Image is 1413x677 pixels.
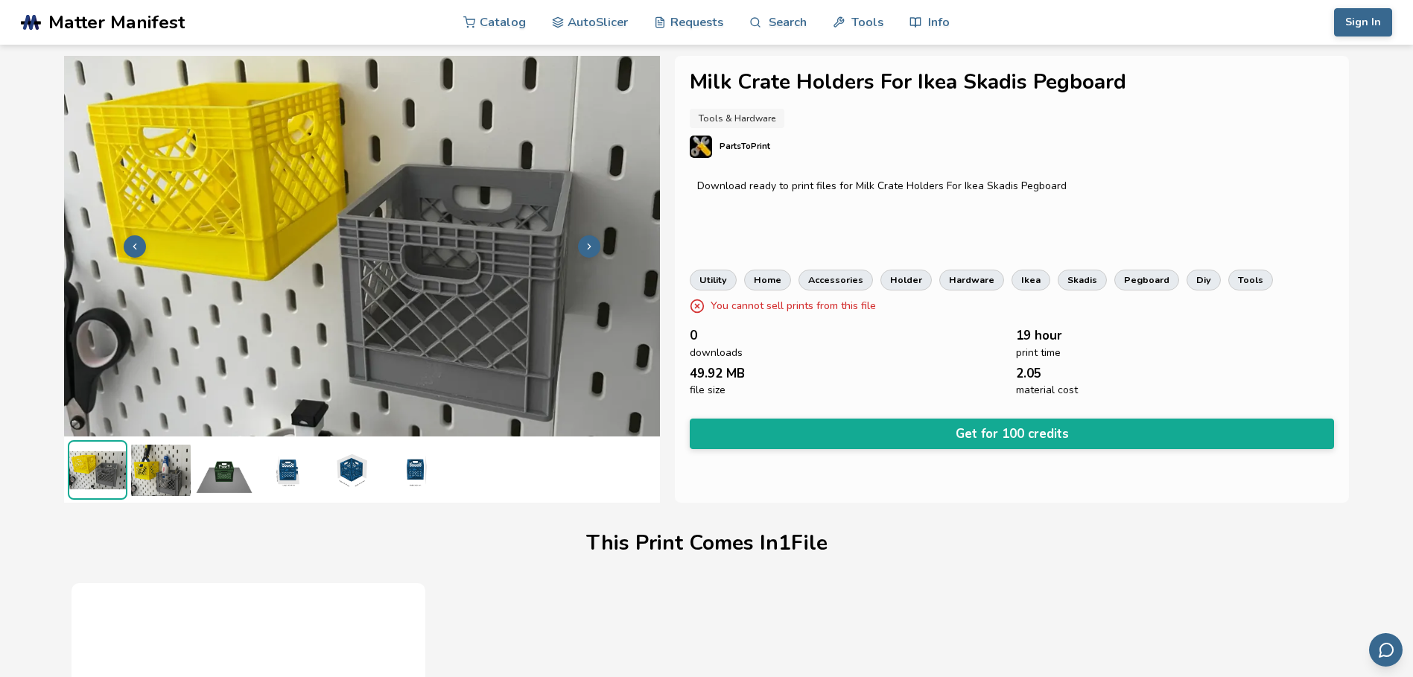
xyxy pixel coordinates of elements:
[1228,270,1273,290] a: tools
[1012,270,1050,290] a: ikea
[1016,328,1062,343] span: 19 hour
[744,270,791,290] a: home
[880,270,932,290] a: holder
[690,347,743,359] span: downloads
[690,328,697,343] span: 0
[48,12,185,33] span: Matter Manifest
[194,440,254,500] img: 1_Print_Preview
[690,136,712,158] img: PartsToPrint's profile
[1058,270,1107,290] a: skadis
[1114,270,1179,290] a: pegboard
[1334,8,1392,36] button: Sign In
[1016,384,1078,396] span: material cost
[321,440,381,500] img: 1_3D_Dimensions
[1016,347,1061,359] span: print time
[939,270,1004,290] a: hardware
[690,71,1333,94] h1: Milk Crate Holders For Ikea Skadis Pegboard
[720,139,770,154] p: PartsToPrint
[384,440,444,500] img: 1_3D_Dimensions
[711,298,876,314] p: You cannot sell prints from this file
[1016,366,1041,381] span: 2.05
[690,366,745,381] span: 49.92 MB
[690,136,1333,173] a: PartsToPrint's profilePartsToPrint
[690,270,737,290] a: utility
[586,532,828,555] h1: This Print Comes In 1 File
[798,270,873,290] a: accessories
[690,384,725,396] span: file size
[1187,270,1221,290] a: diy
[1369,633,1403,667] button: Send feedback via email
[690,109,784,128] a: Tools & Hardware
[690,419,1333,449] button: Get for 100 credits
[697,180,1326,192] div: Download ready to print files for Milk Crate Holders For Ikea Skadis Pegboard
[258,440,317,500] img: 1_3D_Dimensions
